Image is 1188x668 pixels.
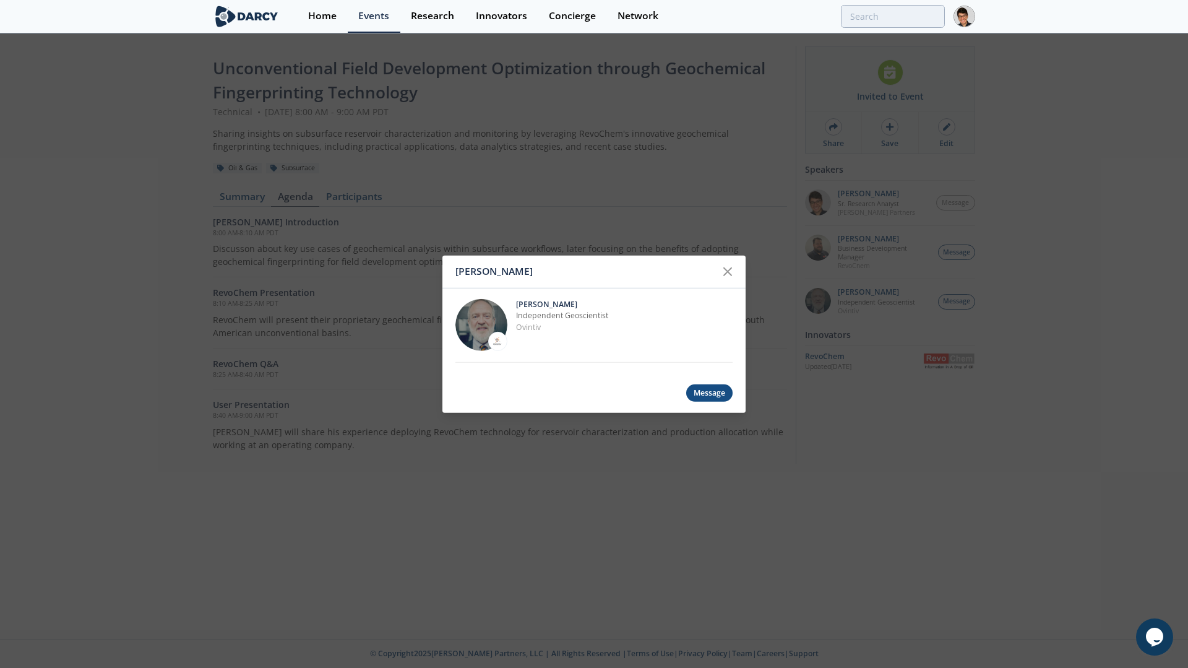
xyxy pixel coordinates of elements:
p: Independent Geoscientist [516,310,733,321]
img: Profile [953,6,975,27]
div: Network [618,11,658,21]
img: logo-wide.svg [213,6,280,27]
div: Events [358,11,389,21]
img: 790b61d6-77b3-4134-8222-5cb555840c93 [455,299,507,351]
input: Advanced Search [841,5,945,28]
div: Home [308,11,337,21]
iframe: chat widget [1136,618,1176,656]
div: Message [686,384,733,402]
div: Research [411,11,454,21]
p: [PERSON_NAME] [516,299,733,310]
div: Innovators [476,11,527,21]
div: Concierge [549,11,596,21]
p: Ovintiv [516,322,733,333]
img: Ovintiv [491,335,504,347]
div: [PERSON_NAME] [455,260,716,284]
